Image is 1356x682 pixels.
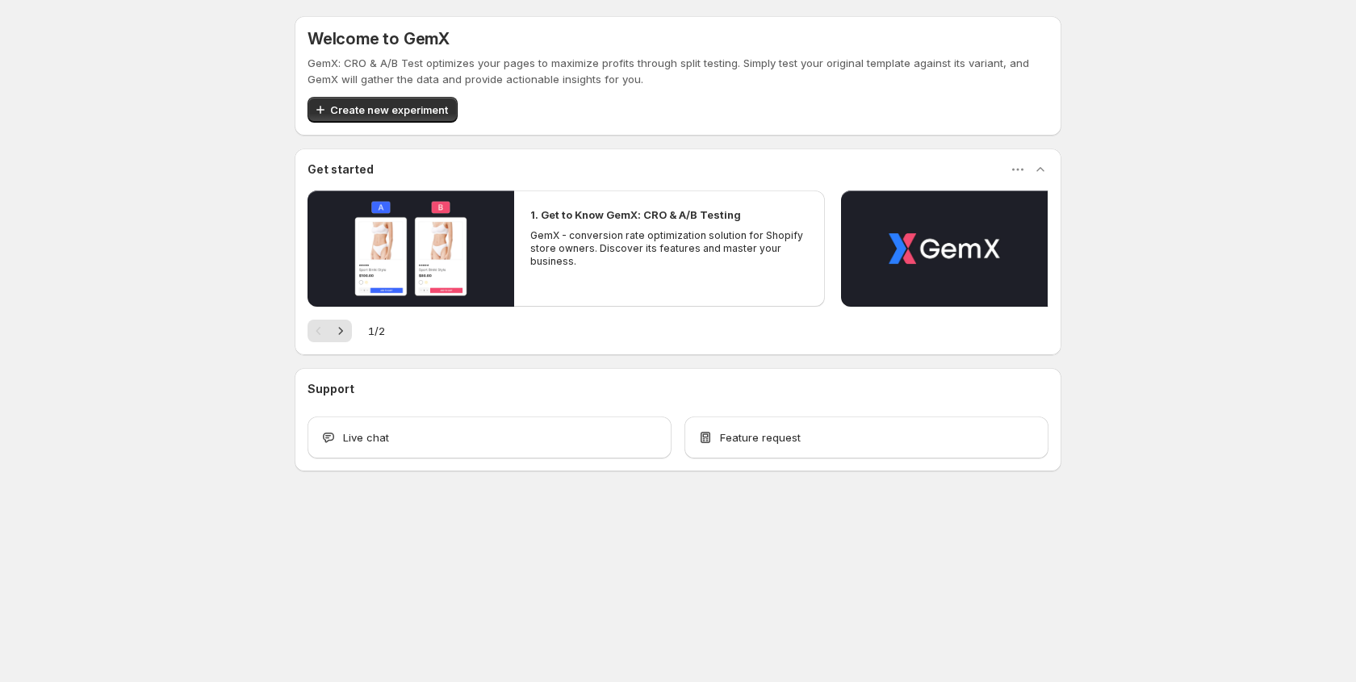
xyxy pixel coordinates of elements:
p: GemX: CRO & A/B Test optimizes your pages to maximize profits through split testing. Simply test ... [308,55,1048,87]
button: Play video [308,190,514,307]
span: Feature request [720,429,801,446]
h5: Welcome to GemX [308,29,450,48]
span: 1 / 2 [368,323,385,339]
p: GemX - conversion rate optimization solution for Shopify store owners. Discover its features and ... [530,229,808,268]
button: Play video [841,190,1048,307]
button: Create new experiment [308,97,458,123]
nav: Pagination [308,320,352,342]
h3: Support [308,381,354,397]
h3: Get started [308,161,374,178]
h2: 1. Get to Know GemX: CRO & A/B Testing [530,207,741,223]
button: Next [329,320,352,342]
span: Live chat [343,429,389,446]
span: Create new experiment [330,102,448,118]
